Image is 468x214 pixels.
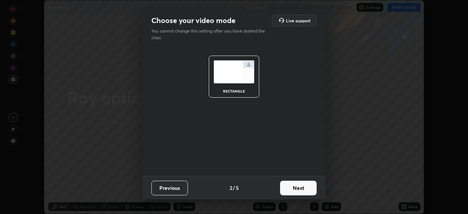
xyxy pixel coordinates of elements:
[280,181,317,195] button: Next
[151,16,235,25] h2: Choose your video mode
[151,28,270,41] p: You cannot change this setting after you have started the class
[219,89,249,93] div: rectangle
[286,18,310,23] h5: Live support
[214,60,254,83] img: normalScreenIcon.ae25ed63.svg
[236,184,239,192] h4: 5
[151,181,188,195] button: Previous
[230,184,232,192] h4: 2
[233,184,235,192] h4: /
